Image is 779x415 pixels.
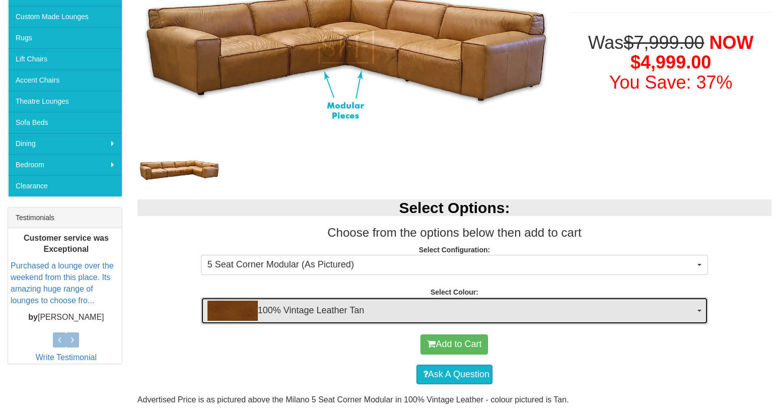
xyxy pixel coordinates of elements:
b: by [28,313,38,321]
a: Theatre Lounges [8,91,122,112]
a: Dining [8,133,122,154]
a: Accent Chairs [8,70,122,91]
button: 100% Vintage Leather Tan100% Vintage Leather Tan [201,297,708,324]
span: 5 Seat Corner Modular (As Pictured) [207,258,695,271]
strong: Select Configuration: [419,246,490,254]
a: Rugs [8,27,122,48]
a: Bedroom [8,154,122,175]
p: [PERSON_NAME] [11,312,122,323]
a: Purchased a lounge over the weekend from this place. Its amazing huge range of lounges to choose ... [11,261,114,305]
a: Ask A Question [416,365,492,385]
strong: Select Colour: [431,288,478,296]
span: NOW $4,999.00 [630,32,753,73]
button: 5 Seat Corner Modular (As Pictured) [201,255,708,275]
del: $7,999.00 [623,32,704,53]
b: Select Options: [399,199,510,216]
a: Clearance [8,175,122,196]
h1: Was [570,33,771,93]
button: Add to Cart [420,334,488,355]
font: You Save: 37% [609,72,733,93]
a: Lift Chairs [8,48,122,70]
img: 100% Vintage Leather Tan [207,301,258,321]
a: Custom Made Lounges [8,6,122,27]
span: 100% Vintage Leather Tan [207,301,695,321]
div: Testimonials [8,208,122,228]
a: Sofa Beds [8,112,122,133]
h3: Choose from the options below then add to cart [137,226,771,239]
a: Write Testimonial [36,353,97,362]
b: Customer service was Exceptional [24,234,109,254]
